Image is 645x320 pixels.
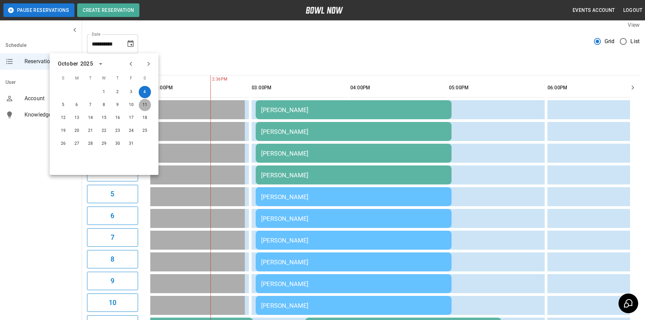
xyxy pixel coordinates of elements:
button: Oct 21, 2025 [84,125,97,137]
button: Oct 13, 2025 [71,112,83,124]
h6: 9 [111,275,114,286]
button: 6 [87,207,138,225]
h6: 8 [111,254,114,265]
button: Oct 8, 2025 [98,99,110,111]
button: Oct 9, 2025 [112,99,124,111]
h6: 6 [111,210,114,221]
button: Choose date, selected date is Oct 4, 2025 [124,37,137,51]
button: Oct 28, 2025 [84,138,97,150]
button: Oct 23, 2025 [112,125,124,137]
button: 10 [87,294,138,312]
span: S [139,72,151,85]
button: Oct 4, 2025 [139,86,151,98]
button: Oct 27, 2025 [71,138,83,150]
button: Pause Reservations [3,3,74,17]
button: Previous month [125,58,137,70]
div: [PERSON_NAME] [261,150,446,157]
div: inventory tabs [87,59,640,75]
button: Oct 6, 2025 [71,99,83,111]
span: S [57,72,69,85]
div: [PERSON_NAME] [261,259,446,266]
div: [PERSON_NAME] [261,237,446,244]
span: 2:36PM [210,76,212,83]
button: Oct 30, 2025 [112,138,124,150]
button: Events Account [570,4,618,17]
div: 2025 [80,60,93,68]
h6: 5 [111,189,114,199]
div: [PERSON_NAME] [261,106,446,113]
button: Oct 18, 2025 [139,112,151,124]
button: 5 [87,185,138,203]
div: October [58,60,78,68]
button: Oct 11, 2025 [139,99,151,111]
div: [PERSON_NAME] [261,128,446,135]
button: Logout [621,4,645,17]
span: F [125,72,137,85]
div: [PERSON_NAME] [261,172,446,179]
button: Oct 22, 2025 [98,125,110,137]
button: Oct 25, 2025 [139,125,151,137]
button: 7 [87,228,138,247]
button: Next month [143,58,154,70]
button: Create Reservation [77,3,139,17]
div: [PERSON_NAME] [261,280,446,287]
button: Oct 19, 2025 [57,125,69,137]
button: Oct 10, 2025 [125,99,137,111]
button: 9 [87,272,138,290]
span: M [71,72,83,85]
button: Oct 14, 2025 [84,112,97,124]
button: Oct 17, 2025 [125,112,137,124]
span: Reservations [24,57,76,66]
button: Oct 5, 2025 [57,99,69,111]
button: Oct 15, 2025 [98,112,110,124]
button: Oct 12, 2025 [57,112,69,124]
h6: 7 [111,232,114,243]
span: Grid [605,37,615,46]
img: logo [306,7,343,14]
div: [PERSON_NAME] [261,302,446,309]
span: List [630,37,640,46]
button: Oct 1, 2025 [98,86,110,98]
button: 8 [87,250,138,268]
button: Oct 16, 2025 [112,112,124,124]
button: Oct 24, 2025 [125,125,137,137]
button: Oct 2, 2025 [112,86,124,98]
button: Oct 3, 2025 [125,86,137,98]
h6: 10 [109,297,116,308]
button: Oct 29, 2025 [98,138,110,150]
button: Oct 20, 2025 [71,125,83,137]
span: Knowledge Base [24,111,76,119]
div: [PERSON_NAME] [261,193,446,200]
span: Account [24,94,76,103]
button: calendar view is open, switch to year view [95,58,106,70]
button: Oct 31, 2025 [125,138,137,150]
label: View [628,22,640,28]
span: T [112,72,124,85]
span: W [98,72,110,85]
button: Oct 7, 2025 [84,99,97,111]
div: [PERSON_NAME] [261,215,446,222]
span: T [84,72,97,85]
button: Oct 26, 2025 [57,138,69,150]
